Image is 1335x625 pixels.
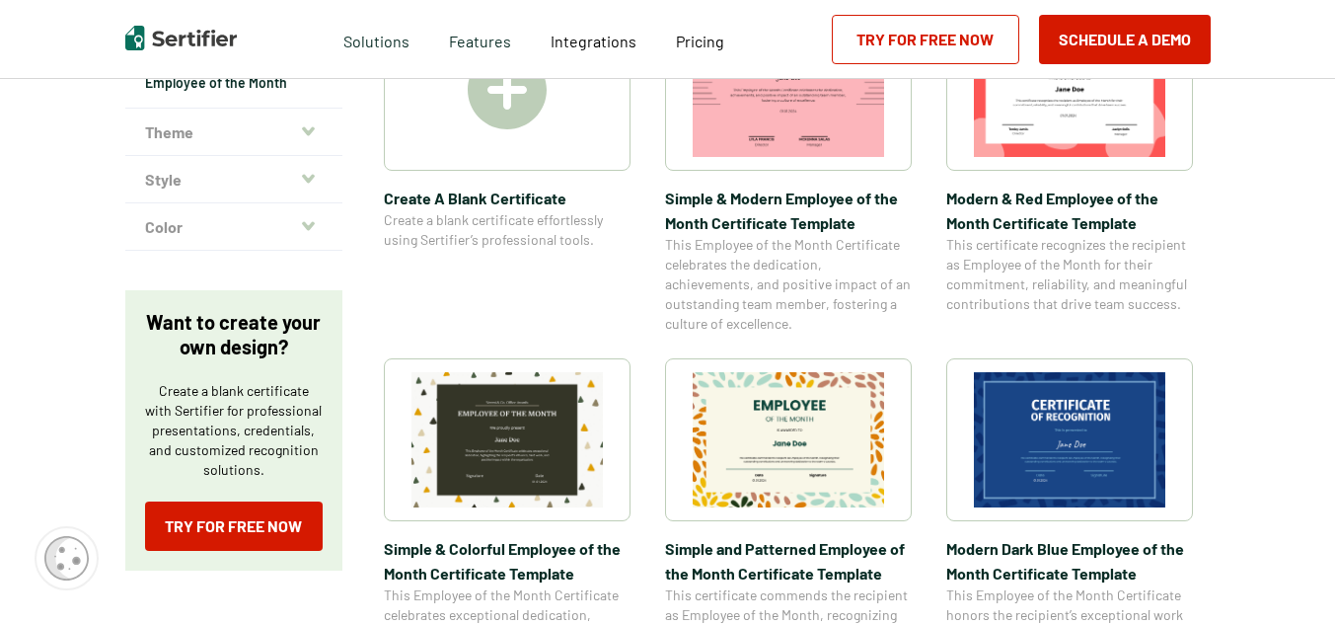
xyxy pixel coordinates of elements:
[832,15,1019,64] a: Try for Free Now
[665,235,912,334] span: This Employee of the Month Certificate celebrates the dedication, achievements, and positive impa...
[145,502,323,551] a: Try for Free Now
[125,156,342,203] button: Style
[693,372,884,508] img: Simple and Patterned Employee of the Month Certificate Template
[676,27,724,51] a: Pricing
[145,310,323,359] p: Want to create your own design?
[145,73,323,93] a: Employee of the Month
[946,186,1193,235] span: Modern & Red Employee of the Month Certificate Template
[125,109,342,156] button: Theme
[145,381,323,480] p: Create a blank certificate with Sertifier for professional presentations, credentials, and custom...
[384,186,630,210] span: Create A Blank Certificate
[665,536,912,586] span: Simple and Patterned Employee of the Month Certificate Template
[974,372,1165,508] img: Modern Dark Blue Employee of the Month Certificate Template
[946,235,1193,314] span: This certificate recognizes the recipient as Employee of the Month for their commitment, reliabil...
[676,32,724,50] span: Pricing
[1039,15,1211,64] button: Schedule a Demo
[125,26,237,50] img: Sertifier | Digital Credentialing Platform
[343,27,409,51] span: Solutions
[693,22,884,157] img: Simple & Modern Employee of the Month Certificate Template
[665,8,912,334] a: Simple & Modern Employee of the Month Certificate TemplateSimple & Modern Employee of the Month C...
[946,8,1193,334] a: Modern & Red Employee of the Month Certificate TemplateModern & Red Employee of the Month Certifi...
[974,22,1165,157] img: Modern & Red Employee of the Month Certificate Template
[665,186,912,235] span: Simple & Modern Employee of the Month Certificate Template
[449,27,511,51] span: Features
[384,210,630,250] span: Create a blank certificate effortlessly using Sertifier’s professional tools.
[125,203,342,251] button: Color
[946,536,1193,586] span: Modern Dark Blue Employee of the Month Certificate Template
[551,27,636,51] a: Integrations
[384,536,630,586] span: Simple & Colorful Employee of the Month Certificate Template
[1236,530,1335,625] iframe: Chat Widget
[411,372,603,508] img: Simple & Colorful Employee of the Month Certificate Template
[468,50,547,129] img: Create A Blank Certificate
[44,536,89,581] img: Cookie Popup Icon
[551,32,636,50] span: Integrations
